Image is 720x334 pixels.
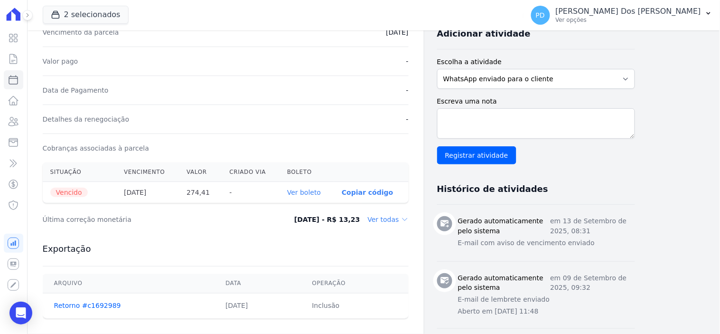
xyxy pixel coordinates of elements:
label: Escreva uma nota [437,96,635,106]
th: Data [214,274,300,294]
p: [PERSON_NAME] Dos [PERSON_NAME] [556,7,701,16]
button: 2 selecionados [43,6,129,24]
h3: Gerado automaticamente pelo sistema [458,216,551,236]
dt: Detalhes da renegociação [43,115,130,124]
input: Registrar atividade [437,146,516,164]
p: E-mail com aviso de vencimento enviado [458,238,635,248]
label: Escolha a atividade [437,57,635,67]
th: Criado via [222,162,279,182]
dd: [DATE] - R$ 13,23 [294,215,360,224]
div: Open Intercom Messenger [9,302,32,324]
span: PD [536,12,545,19]
h3: Histórico de atividades [437,183,548,195]
h3: Adicionar atividade [437,28,531,39]
th: 274,41 [179,182,222,203]
dd: - [406,115,409,124]
th: Arquivo [43,274,215,294]
th: Operação [301,274,409,294]
td: Inclusão [301,294,409,319]
dt: Última correção monetária [43,215,259,224]
dt: Valor pago [43,57,78,66]
th: Boleto [280,162,334,182]
p: Ver opções [556,16,701,24]
th: Vencimento [116,162,179,182]
td: [DATE] [214,294,300,319]
dd: Ver todas [368,215,409,224]
dt: Vencimento da parcela [43,28,119,37]
dd: - [406,86,409,95]
p: Aberto em [DATE] 11:48 [458,307,635,317]
button: PD [PERSON_NAME] Dos [PERSON_NAME] Ver opções [524,2,720,29]
a: Ver boleto [287,189,321,196]
th: [DATE] [116,182,179,203]
button: Copiar código [342,189,393,196]
p: em 13 de Setembro de 2025, 08:31 [551,216,635,236]
span: Vencido [50,188,88,197]
p: E-mail de lembrete enviado [458,295,635,305]
p: em 09 de Setembro de 2025, 09:32 [551,273,635,293]
dd: - [406,57,409,66]
dd: [DATE] [386,28,408,37]
a: Retorno #c1692989 [54,302,121,310]
dt: Cobranças associadas à parcela [43,143,149,153]
h3: Exportação [43,243,409,255]
h3: Gerado automaticamente pelo sistema [458,273,551,293]
th: Valor [179,162,222,182]
dt: Data de Pagamento [43,86,109,95]
th: Situação [43,162,117,182]
th: - [222,182,279,203]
